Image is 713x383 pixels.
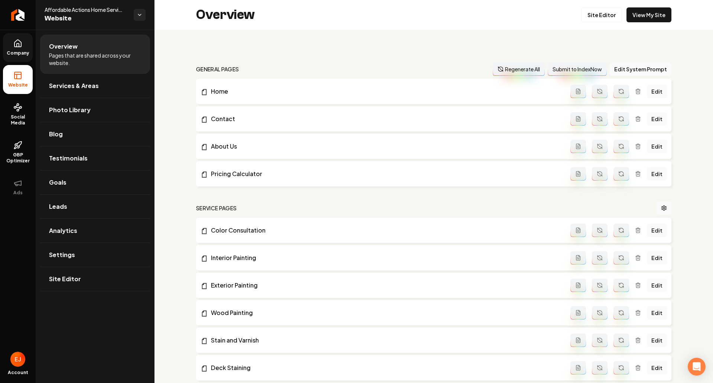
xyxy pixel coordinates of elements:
a: Edit [647,306,667,319]
a: Leads [40,195,150,218]
h2: Service Pages [196,204,237,212]
button: Add admin page prompt [570,112,586,126]
span: Goals [49,178,66,187]
a: Site Editor [581,7,622,22]
span: Website [5,82,31,88]
span: Pages that are shared across your website. [49,52,141,66]
a: Services & Areas [40,74,150,98]
div: Open Intercom Messenger [688,358,706,376]
button: Add admin page prompt [570,334,586,347]
button: Add admin page prompt [570,224,586,237]
span: Photo Library [49,106,91,114]
span: Ads [10,190,26,196]
span: Testimonials [49,154,88,163]
span: Account [8,370,28,376]
a: Home [201,87,570,96]
a: Edit [647,279,667,292]
a: Edit [647,140,667,153]
a: Goals [40,171,150,194]
a: Pricing Calculator [201,169,570,178]
button: Add admin page prompt [570,306,586,319]
a: About Us [201,142,570,151]
h2: Overview [196,7,255,22]
button: Ads [3,173,33,202]
button: Regenerate All [493,62,545,76]
button: Add admin page prompt [570,85,586,98]
span: GBP Optimizer [3,152,33,164]
span: Social Media [3,114,33,126]
a: Photo Library [40,98,150,122]
img: Eduard Joers [10,352,25,367]
a: Edit [647,167,667,181]
a: Color Consultation [201,226,570,235]
a: Analytics [40,219,150,243]
span: Services & Areas [49,81,99,90]
span: Website [45,13,128,24]
a: Testimonials [40,146,150,170]
a: Edit [647,224,667,237]
img: Rebolt Logo [11,9,25,21]
a: View My Site [626,7,671,22]
button: Add admin page prompt [570,279,586,292]
span: Settings [49,250,75,259]
button: Add admin page prompt [570,361,586,374]
a: Edit [647,112,667,126]
span: Company [4,50,32,56]
a: Blog [40,122,150,146]
a: Site Editor [40,267,150,291]
span: Blog [49,130,63,139]
button: Add admin page prompt [570,251,586,264]
a: Contact [201,114,570,123]
button: Submit to IndexNow [548,62,607,76]
span: Overview [49,42,78,51]
a: Edit [647,361,667,374]
a: Interior Painting [201,253,570,262]
button: Edit System Prompt [610,62,671,76]
a: Social Media [3,97,33,132]
a: Edit [647,251,667,264]
button: Add admin page prompt [570,140,586,153]
span: Analytics [49,226,77,235]
button: Add admin page prompt [570,167,586,181]
a: GBP Optimizer [3,135,33,170]
a: Settings [40,243,150,267]
span: Site Editor [49,275,81,283]
a: Deck Staining [201,363,570,372]
h2: general pages [196,65,239,73]
a: Stain and Varnish [201,336,570,345]
button: Open user button [10,352,25,367]
a: Wood Painting [201,308,570,317]
a: Edit [647,85,667,98]
a: Company [3,33,33,62]
a: Edit [647,334,667,347]
span: Leads [49,202,67,211]
span: Affordable Actions Home Services llc [45,6,128,13]
a: Exterior Painting [201,281,570,290]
